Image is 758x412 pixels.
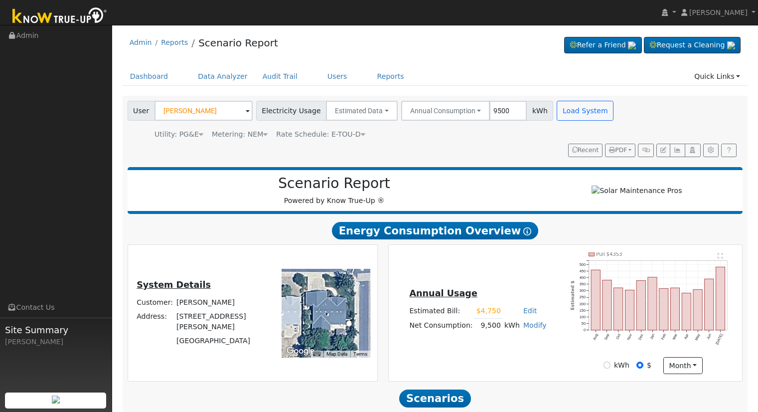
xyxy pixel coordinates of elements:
text: 400 [580,275,586,280]
input: Select a User [154,101,253,121]
a: Scenario Report [198,37,278,49]
text: 300 [580,288,586,293]
span: Site Summary [5,323,107,337]
text: Mar [672,333,679,341]
text: Oct [615,333,622,340]
img: retrieve [628,41,636,49]
img: retrieve [727,41,735,49]
u: Annual Usage [409,288,477,298]
td: 9,500 [474,318,502,333]
button: Settings [703,144,719,158]
h2: Scenario Report [138,175,531,192]
span: Scenarios [399,390,470,408]
text: [DATE] [715,333,724,346]
button: Login As [685,144,700,158]
button: PDF [605,144,635,158]
img: retrieve [52,396,60,404]
label: $ [647,360,651,371]
text: 200 [580,302,586,306]
a: Edit [523,307,537,315]
span: PDF [609,147,627,154]
text: 250 [580,295,586,299]
text: 350 [580,282,586,286]
text: 0 [584,328,586,332]
td: [PERSON_NAME] [175,296,268,310]
text: 500 [580,262,586,266]
td: kWh [502,318,521,333]
span: User [128,101,155,121]
rect: onclick="" [682,293,691,330]
img: Google [284,345,317,358]
td: Estimated Bill: [408,304,474,319]
a: Reports [370,67,412,86]
button: month [663,357,703,374]
span: Electricity Usage [256,101,326,121]
span: [PERSON_NAME] [689,8,748,16]
rect: onclick="" [648,277,657,331]
button: Load System [557,101,613,121]
a: Help Link [721,144,737,158]
button: Estimated Data [326,101,398,121]
rect: onclick="" [717,267,726,330]
button: Annual Consumption [401,101,490,121]
rect: onclick="" [603,280,611,330]
td: Address: [135,310,175,334]
td: Net Consumption: [408,318,474,333]
button: Keyboard shortcuts [313,351,320,358]
span: Energy Consumption Overview [332,222,538,240]
rect: onclick="" [660,288,669,330]
span: Alias: None [276,130,365,138]
img: Know True-Up [7,5,112,28]
text: Feb [661,333,667,341]
td: [GEOGRAPHIC_DATA] [175,334,268,348]
text: Aug [592,333,599,341]
td: Customer: [135,296,175,310]
text: 150 [580,308,586,313]
text: Nov [626,333,633,341]
button: Generate Report Link [638,144,653,158]
i: Show Help [523,227,531,235]
text: Jan [649,333,656,341]
text: Apr [684,333,690,340]
a: Terms [353,351,367,357]
text: 50 [582,321,586,326]
button: Map Data [326,351,347,358]
rect: onclick="" [625,290,634,330]
label: kWh [614,360,629,371]
rect: onclick="" [614,288,623,330]
text: May [695,333,702,341]
a: Users [320,67,355,86]
button: Multi-Series Graph [670,144,685,158]
text:  [718,253,724,259]
rect: onclick="" [591,270,600,330]
text: 450 [580,268,586,273]
a: Dashboard [123,67,176,86]
text: Dec [638,333,645,341]
rect: onclick="" [637,280,646,330]
button: Recent [568,144,603,158]
td: $4,750 [474,304,502,319]
input: $ [636,362,643,369]
a: Open this area in Google Maps (opens a new window) [284,345,317,358]
text: Jun [706,333,713,341]
text: 100 [580,315,586,319]
rect: onclick="" [671,288,680,330]
a: Admin [130,38,152,46]
text: Estimated $ [571,280,576,310]
a: Quick Links [687,67,748,86]
div: [PERSON_NAME] [5,337,107,347]
div: Utility: PG&E [154,129,203,140]
rect: onclick="" [694,289,703,330]
span: kWh [526,101,553,121]
text: Sep [604,333,610,341]
a: Refer a Friend [564,37,642,54]
div: Powered by Know True-Up ® [133,175,536,206]
rect: onclick="" [705,279,714,330]
a: Reports [161,38,188,46]
div: Metering: NEM [212,129,268,140]
button: Edit User [656,144,670,158]
a: Data Analyzer [190,67,255,86]
a: Audit Trail [255,67,305,86]
img: Solar Maintenance Pros [592,186,682,196]
input: kWh [604,362,610,369]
